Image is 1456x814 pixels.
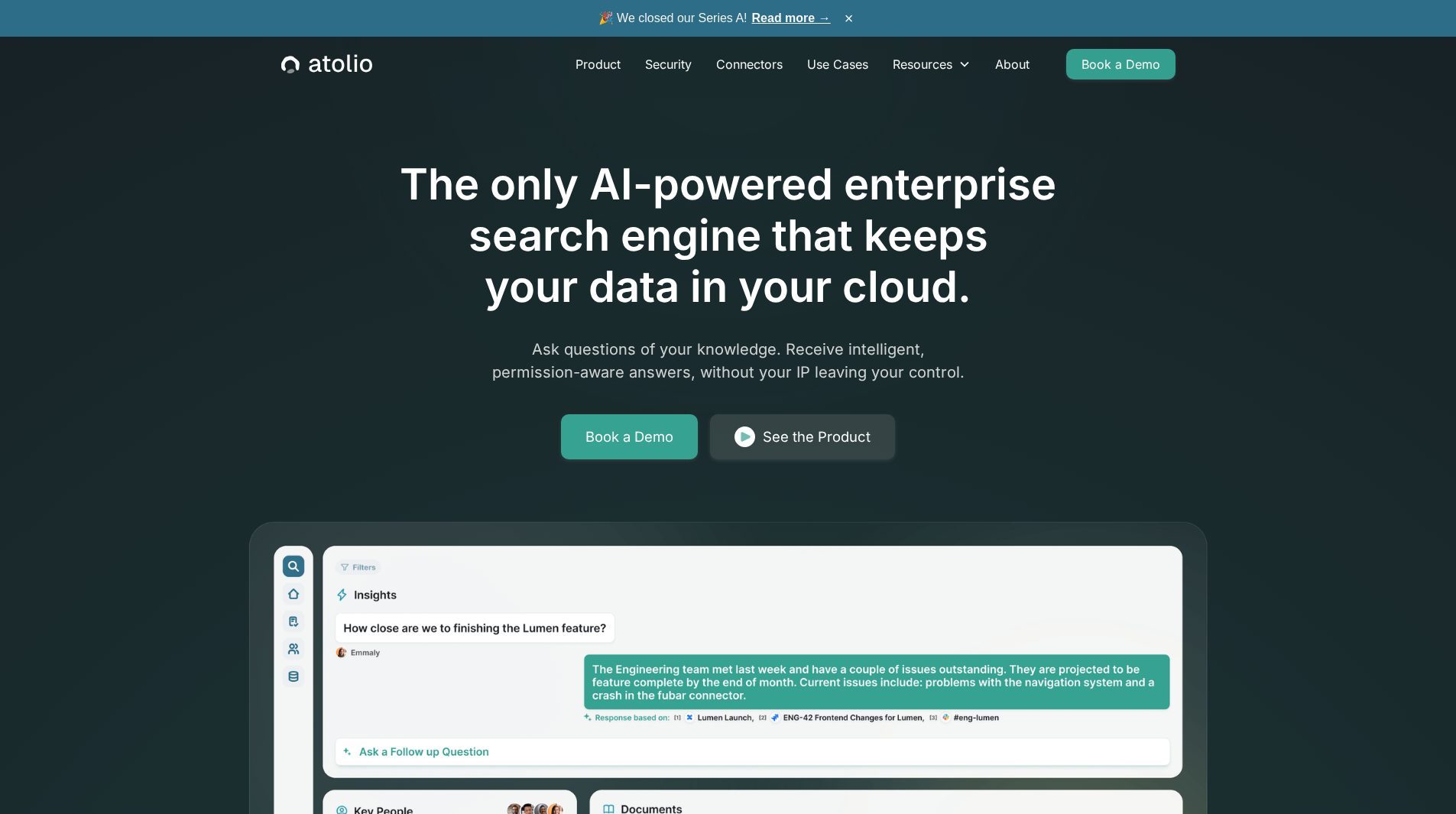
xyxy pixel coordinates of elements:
[880,49,983,79] div: Resources
[763,426,871,448] div: See the Product
[710,414,895,460] a: See the Product
[435,338,1022,384] p: Ask questions of your knowledge. Receive intelligent, permission-aware answers, without your IP l...
[1066,49,1176,79] a: Book a Demo
[752,11,831,24] a: Read more →
[281,54,372,74] a: home
[598,9,831,28] span: 🎉 We closed our Series A!
[633,49,704,79] a: Security
[840,10,858,27] button: ×
[704,49,795,79] a: Connectors
[795,49,880,79] a: Use Cases
[563,49,633,79] a: Product
[561,414,698,460] a: Book a Demo
[337,159,1120,313] h1: The only AI-powered enterprise search engine that keeps your data in your cloud.
[983,49,1042,79] a: About
[893,55,952,73] div: Resources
